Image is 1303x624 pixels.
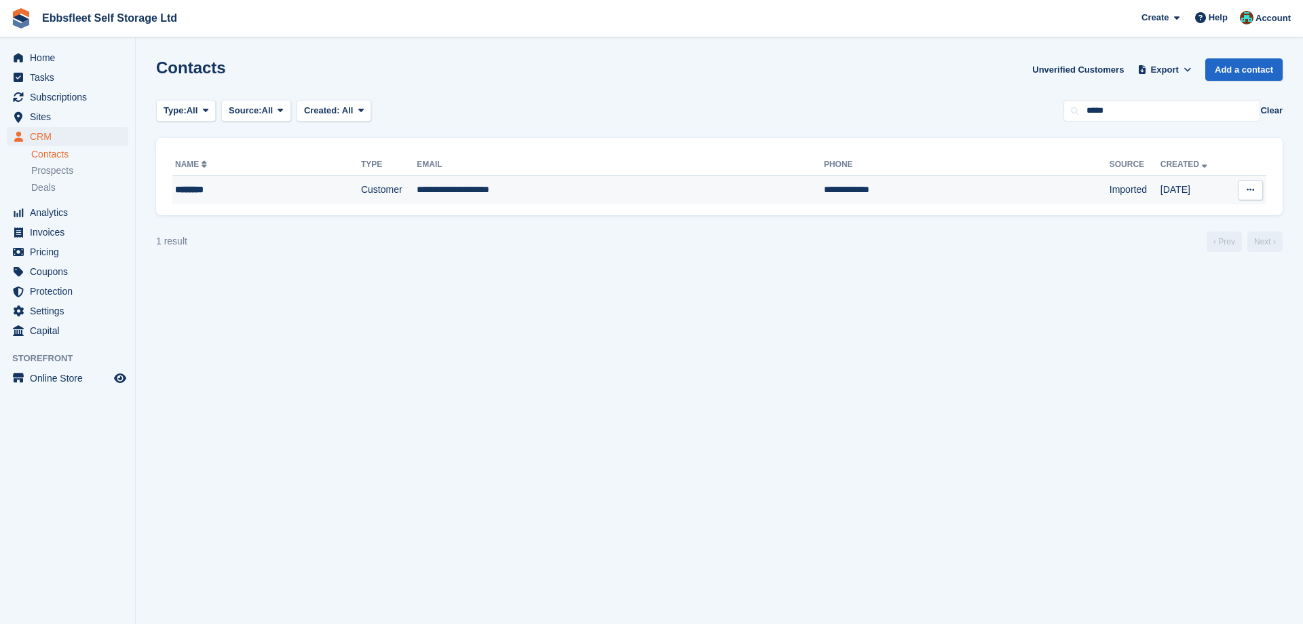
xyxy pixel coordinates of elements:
button: Clear [1260,104,1283,117]
a: Created [1160,160,1210,169]
a: menu [7,48,128,67]
a: Add a contact [1205,58,1283,81]
th: Source [1110,154,1160,176]
td: Customer [361,176,417,204]
a: menu [7,107,128,126]
span: Create [1141,11,1169,24]
a: menu [7,127,128,146]
a: menu [7,321,128,340]
span: All [262,104,273,117]
th: Type [361,154,417,176]
a: Contacts [31,148,128,161]
div: 1 result [156,234,187,249]
a: Unverified Customers [1027,58,1129,81]
a: menu [7,203,128,222]
a: menu [7,242,128,261]
span: Settings [30,301,111,320]
span: Tasks [30,68,111,87]
span: Online Store [30,369,111,388]
button: Export [1135,58,1194,81]
th: Phone [824,154,1110,176]
span: All [187,104,198,117]
span: Analytics [30,203,111,222]
a: Next [1247,232,1283,252]
a: menu [7,68,128,87]
nav: Page [1204,232,1285,252]
a: menu [7,282,128,301]
a: Previous [1207,232,1242,252]
a: Name [175,160,210,169]
span: Source: [229,104,261,117]
a: Ebbsfleet Self Storage Ltd [37,7,183,29]
span: Export [1151,63,1179,77]
span: Storefront [12,352,135,365]
img: George Spring [1240,11,1253,24]
a: menu [7,301,128,320]
a: menu [7,369,128,388]
th: Email [417,154,824,176]
a: menu [7,88,128,107]
img: stora-icon-8386f47178a22dfd0bd8f6a31ec36ba5ce8667c1dd55bd0f319d3a0aa187defe.svg [11,8,31,29]
td: [DATE] [1160,176,1228,204]
h1: Contacts [156,58,226,77]
button: Source: All [221,100,291,122]
span: Coupons [30,262,111,281]
span: CRM [30,127,111,146]
span: Protection [30,282,111,301]
span: Home [30,48,111,67]
span: Capital [30,321,111,340]
span: Account [1255,12,1291,25]
button: Created: All [297,100,371,122]
td: Imported [1110,176,1160,204]
span: Created: [304,105,340,115]
span: All [342,105,354,115]
a: Deals [31,181,128,195]
a: Prospects [31,164,128,178]
a: Preview store [112,370,128,386]
button: Type: All [156,100,216,122]
span: Prospects [31,164,73,177]
span: Type: [164,104,187,117]
span: Invoices [30,223,111,242]
span: Sites [30,107,111,126]
span: Help [1209,11,1228,24]
span: Deals [31,181,56,194]
span: Pricing [30,242,111,261]
a: menu [7,223,128,242]
a: menu [7,262,128,281]
span: Subscriptions [30,88,111,107]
